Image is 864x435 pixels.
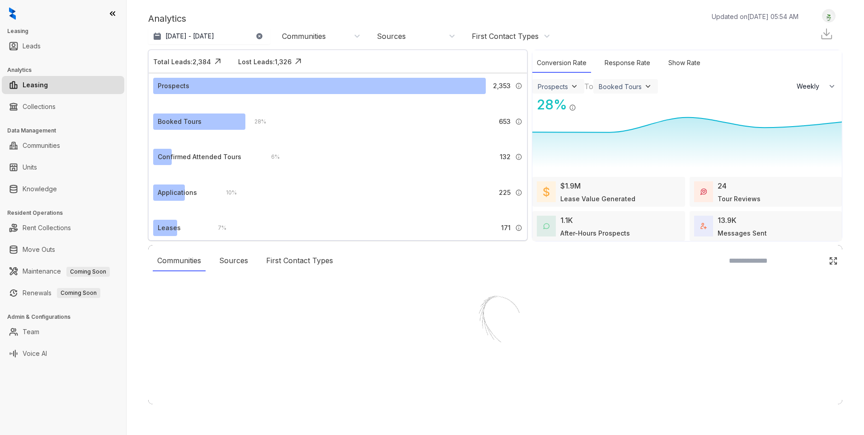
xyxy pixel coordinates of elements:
span: Coming Soon [57,288,100,298]
div: 13.9K [718,215,737,226]
div: $1.9M [560,180,581,191]
div: Sources [377,31,406,41]
span: 225 [499,188,511,198]
span: 171 [501,223,511,233]
div: Leases [158,223,181,233]
li: Knowledge [2,180,124,198]
div: Total Leads: 2,384 [153,57,211,66]
h3: Resident Operations [7,209,126,217]
img: Info [515,118,522,125]
div: 10 % [217,188,237,198]
span: Weekly [797,82,824,91]
img: SearchIcon [810,257,817,265]
li: Communities [2,137,124,155]
img: Loader [450,277,540,367]
div: Applications [158,188,197,198]
a: RenewalsComing Soon [23,284,100,302]
li: Leads [2,37,124,55]
li: Units [2,158,124,176]
div: Conversion Rate [532,53,591,73]
li: Leasing [2,76,124,94]
img: Click Icon [211,55,225,68]
a: Rent Collections [23,219,71,237]
p: Updated on [DATE] 05:54 AM [712,12,798,21]
div: 6 % [262,152,280,162]
img: Info [515,189,522,196]
div: Prospects [538,83,568,90]
img: Click Icon [291,55,305,68]
button: Weekly [791,78,842,95]
a: Leads [23,37,41,55]
a: Units [23,158,37,176]
img: ViewFilterArrow [643,82,653,91]
a: Team [23,323,39,341]
a: Voice AI [23,345,47,363]
li: Renewals [2,284,124,302]
p: Analytics [148,12,186,25]
div: Loading... [479,367,512,376]
li: Collections [2,98,124,116]
div: Booked Tours [599,83,642,90]
h3: Analytics [7,66,126,74]
div: After-Hours Prospects [560,228,630,238]
div: Booked Tours [158,117,202,127]
div: 24 [718,180,727,191]
h3: Leasing [7,27,126,35]
span: 2,353 [493,81,511,91]
div: Confirmed Attended Tours [158,152,241,162]
a: Knowledge [23,180,57,198]
div: Prospects [158,81,189,91]
img: ViewFilterArrow [570,82,579,91]
img: Info [515,82,522,90]
p: [DATE] - [DATE] [165,32,214,41]
h3: Data Management [7,127,126,135]
img: UserAvatar [822,11,835,21]
span: 132 [500,152,511,162]
li: Maintenance [2,262,124,280]
div: Communities [153,251,206,271]
div: To [584,81,593,92]
li: Voice AI [2,345,124,363]
div: 28 % [245,117,266,127]
div: First Contact Types [472,31,539,41]
div: 28 % [532,95,567,115]
div: Tour Reviews [718,194,761,203]
img: Click Icon [576,96,590,109]
div: Sources [215,251,253,271]
div: 1.1K [560,215,573,226]
div: Show Rate [664,53,705,73]
div: Lost Leads: 1,326 [238,57,291,66]
img: LeaseValue [543,186,549,197]
a: Collections [23,98,56,116]
img: Info [515,153,522,161]
img: Click Icon [829,256,838,265]
li: Team [2,323,124,341]
li: Move Outs [2,241,124,259]
div: Communities [282,31,326,41]
img: Info [515,224,522,232]
div: Lease Value Generated [560,194,635,203]
div: First Contact Types [262,251,338,271]
a: Communities [23,137,60,155]
img: Download [820,27,833,41]
img: AfterHoursConversations [543,223,549,230]
a: Move Outs [23,241,55,259]
img: Info [569,104,576,111]
img: logo [9,7,16,20]
img: TotalFum [700,223,707,229]
div: 7 % [209,223,226,233]
h3: Admin & Configurations [7,313,126,321]
div: Messages Sent [718,228,767,238]
span: 653 [499,117,511,127]
span: Coming Soon [66,267,110,277]
li: Rent Collections [2,219,124,237]
div: Response Rate [600,53,655,73]
button: [DATE] - [DATE] [148,28,270,44]
img: TourReviews [700,189,707,195]
a: Leasing [23,76,48,94]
